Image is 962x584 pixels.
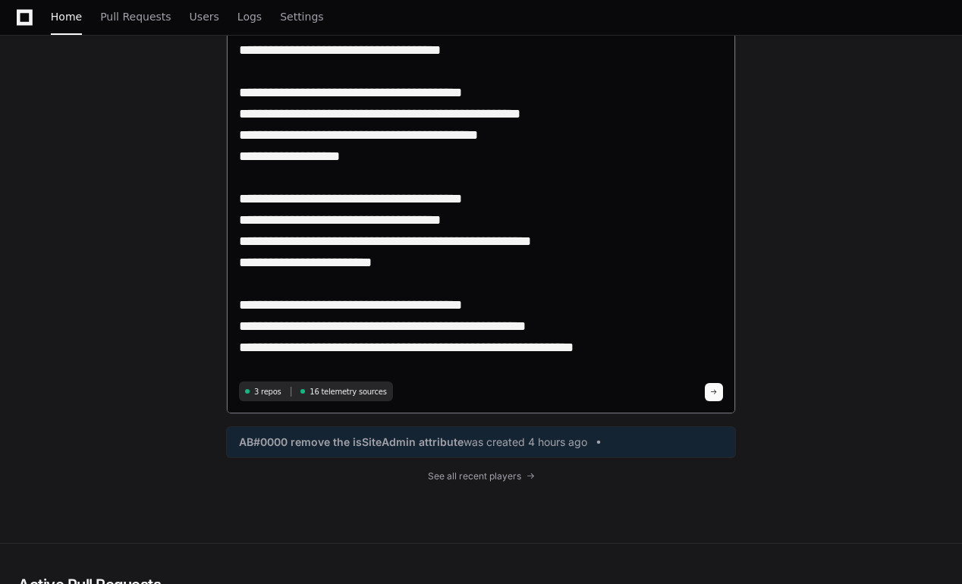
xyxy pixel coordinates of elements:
span: 16 telemetry sources [310,386,386,397]
span: Logs [237,12,262,21]
a: AB#0000 remove the isSiteAdmin attributewas created 4 hours ago [239,435,723,450]
span: AB#0000 remove the isSiteAdmin attribute [239,435,464,450]
span: Users [190,12,219,21]
span: See all recent players [428,470,521,482]
span: Settings [280,12,323,21]
span: Pull Requests [100,12,171,21]
span: was created 4 hours ago [464,435,587,450]
span: Home [51,12,82,21]
a: See all recent players [226,470,736,482]
span: 3 repos [254,386,281,397]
